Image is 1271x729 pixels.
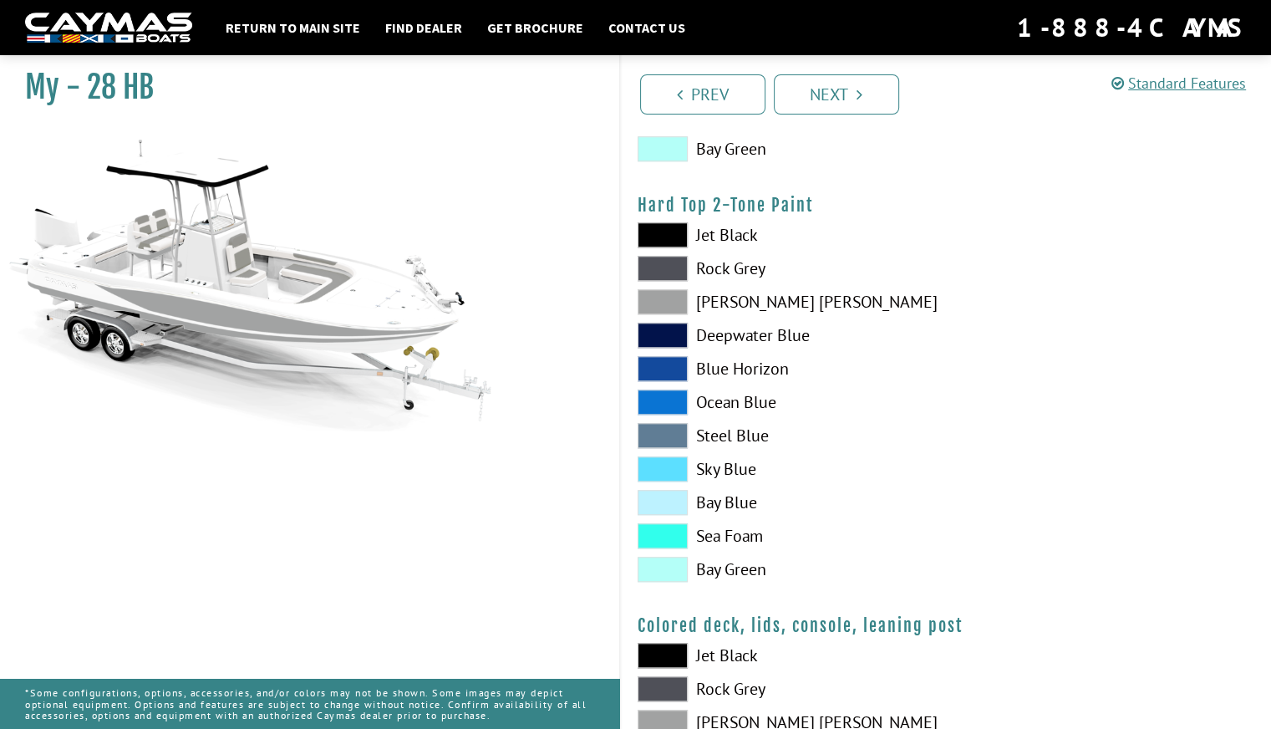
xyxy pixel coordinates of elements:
label: Steel Blue [638,423,929,448]
a: Return to main site [217,17,369,38]
a: Find Dealer [377,17,470,38]
label: Sea Foam [638,523,929,548]
a: Prev [640,74,765,115]
label: Jet Black [638,222,929,247]
img: white-logo-c9c8dbefe5ff5ceceb0f0178aa75bf4bb51f6bca0971e226c86eb53dfe498488.png [25,13,192,43]
label: Sky Blue [638,456,929,482]
a: Get Brochure [479,17,592,38]
h4: Hard Top 2-Tone Paint [638,195,1255,216]
a: Next [774,74,899,115]
label: Bay Green [638,136,929,161]
label: Jet Black [638,643,929,668]
p: *Some configurations, options, accessories, and/or colors may not be shown. Some images may depic... [25,679,594,729]
label: Bay Green [638,557,929,582]
a: Contact Us [600,17,694,38]
div: 1-888-4CAYMAS [1017,9,1246,46]
h4: Colored deck, lids, console, leaning post [638,615,1255,636]
label: Blue Horizon [638,356,929,381]
h1: My - 28 HB [25,69,577,106]
label: [PERSON_NAME] [PERSON_NAME] [638,289,929,314]
label: Deepwater Blue [638,323,929,348]
label: Rock Grey [638,256,929,281]
label: Ocean Blue [638,390,929,415]
label: Rock Grey [638,676,929,701]
a: Standard Features [1111,74,1246,93]
label: Bay Blue [638,490,929,515]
